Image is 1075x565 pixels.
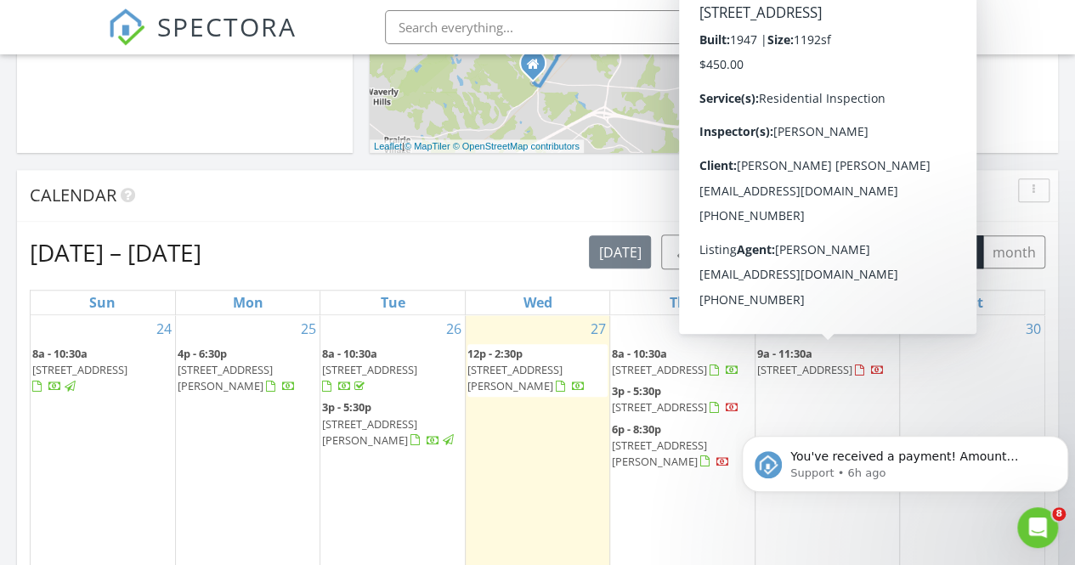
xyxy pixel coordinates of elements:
span: 8a - 10:30a [612,346,667,361]
iframe: Intercom notifications message [735,400,1075,519]
button: list [750,235,788,268]
a: 6p - 8:30p [STREET_ADDRESS][PERSON_NAME] [612,421,730,469]
a: 9a - 11:30a [STREET_ADDRESS] [757,344,897,381]
a: Tuesday [377,291,409,314]
div: 2112 Churchdown Ln, Louisville KY 40214 [533,63,543,73]
span: Calendar [30,184,116,206]
button: cal wk [880,235,937,268]
a: 8a - 10:30a [STREET_ADDRESS] [612,344,752,381]
button: Previous [661,234,701,269]
span: 3p - 5:30p [612,383,661,398]
a: Go to August 26, 2025 [443,315,465,342]
a: SPECTORA [108,23,297,59]
span: 8a - 10:30a [322,346,377,361]
div: [PERSON_NAME] [834,10,944,27]
a: Saturday [958,291,987,314]
span: SPECTORA [157,8,297,44]
a: Go to August 25, 2025 [297,315,320,342]
span: [STREET_ADDRESS] [757,362,852,377]
span: [STREET_ADDRESS] [612,362,707,377]
a: © MapTiler [405,141,450,151]
a: 8a - 10:30a [STREET_ADDRESS] [32,344,173,398]
h2: [DATE] – [DATE] [30,235,201,269]
iframe: Intercom live chat [1017,507,1058,548]
a: 8a - 10:30a [STREET_ADDRESS] [322,344,462,398]
a: 12p - 2:30p [STREET_ADDRESS][PERSON_NAME] [467,344,608,398]
a: Leaflet [374,141,402,151]
a: Friday [815,291,840,314]
a: Go to August 24, 2025 [153,315,175,342]
span: 9a - 11:30a [757,346,812,361]
a: 3p - 5:30p [STREET_ADDRESS][PERSON_NAME] [322,399,456,447]
a: 12p - 2:30p [STREET_ADDRESS][PERSON_NAME] [467,346,586,393]
button: Next [700,234,740,269]
a: 4p - 6:30p [STREET_ADDRESS][PERSON_NAME] [178,344,318,398]
span: [STREET_ADDRESS][PERSON_NAME] [612,438,707,469]
a: Go to August 27, 2025 [587,315,609,342]
a: Go to August 28, 2025 [733,315,755,342]
button: [DATE] [589,235,651,268]
a: Go to August 29, 2025 [877,315,899,342]
span: 3p - 5:30p [322,399,371,415]
span: [STREET_ADDRESS][PERSON_NAME] [322,416,417,448]
div: | [370,139,584,154]
a: Monday [229,291,267,314]
a: © OpenStreetMap contributors [453,141,580,151]
a: Wednesday [519,291,555,314]
span: [STREET_ADDRESS] [322,362,417,377]
a: Thursday [665,291,699,314]
a: 3p - 5:30p [STREET_ADDRESS] [612,381,752,418]
a: 4p - 6:30p [STREET_ADDRESS][PERSON_NAME] [178,346,296,393]
span: 8 [1052,507,1066,521]
span: [STREET_ADDRESS] [32,362,127,377]
a: 6p - 8:30p [STREET_ADDRESS][PERSON_NAME] [612,420,752,473]
a: 3p - 5:30p [STREET_ADDRESS] [612,383,739,415]
a: 8a - 10:30a [STREET_ADDRESS] [322,346,417,393]
span: 6p - 8:30p [612,421,661,437]
span: [STREET_ADDRESS] [612,399,707,415]
a: Go to August 30, 2025 [1022,315,1044,342]
span: 4p - 6:30p [178,346,227,361]
img: The Best Home Inspection Software - Spectora [108,8,145,46]
span: [STREET_ADDRESS][PERSON_NAME] [467,362,563,393]
span: [STREET_ADDRESS][PERSON_NAME] [178,362,273,393]
button: day [787,235,829,268]
a: 8a - 10:30a [STREET_ADDRESS] [32,346,127,393]
span: 12p - 2:30p [467,346,523,361]
a: 9a - 11:30a [STREET_ADDRESS] [757,346,885,377]
button: month [982,235,1045,268]
button: week [829,235,880,268]
a: 3p - 5:30p [STREET_ADDRESS][PERSON_NAME] [322,398,462,451]
a: Sunday [86,291,119,314]
button: 4 wk [936,235,983,268]
a: 8a - 10:30a [STREET_ADDRESS] [612,346,739,377]
span: 8a - 10:30a [32,346,88,361]
input: Search everything... [385,10,725,44]
div: CheckPoint Home Inspections,LLC [787,27,957,44]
